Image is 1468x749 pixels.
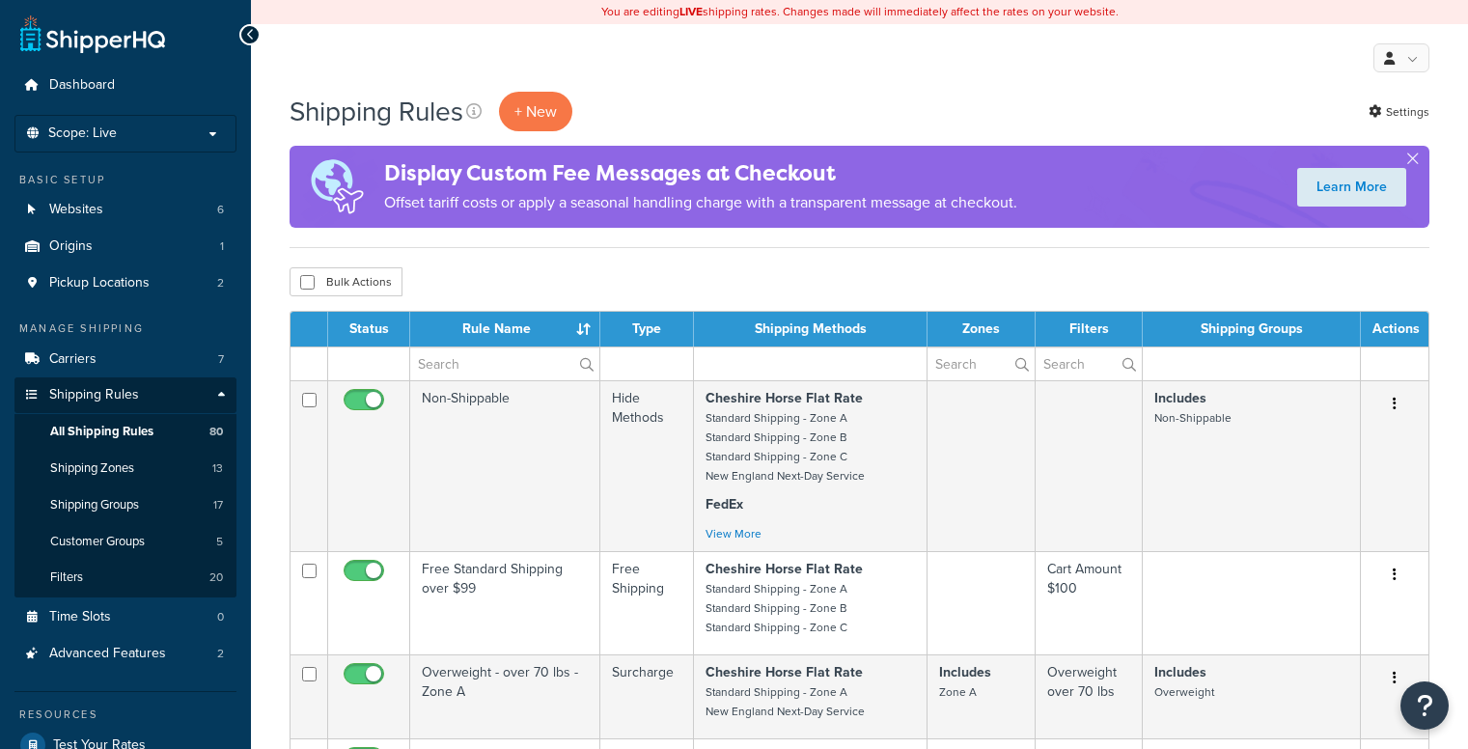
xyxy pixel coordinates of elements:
[14,707,236,723] div: Resources
[1036,347,1143,380] input: Search
[1361,312,1428,347] th: Actions
[49,77,115,94] span: Dashboard
[410,654,600,738] td: Overweight - over 70 lbs - Zone A
[14,377,236,413] a: Shipping Rules
[600,312,694,347] th: Type
[1154,683,1214,701] small: Overweight
[1400,681,1449,730] button: Open Resource Center
[216,534,223,550] span: 5
[1143,312,1361,347] th: Shipping Groups
[14,229,236,264] a: Origins 1
[209,569,223,586] span: 20
[217,609,224,625] span: 0
[48,125,117,142] span: Scope: Live
[14,599,236,635] a: Time Slots 0
[14,229,236,264] li: Origins
[1154,409,1232,427] small: Non-Shippable
[14,68,236,103] a: Dashboard
[14,487,236,523] li: Shipping Groups
[1154,662,1206,682] strong: Includes
[217,202,224,218] span: 6
[14,636,236,672] a: Advanced Features 2
[217,646,224,662] span: 2
[1154,388,1206,408] strong: Includes
[14,414,236,450] li: All Shipping Rules
[14,192,236,228] li: Websites
[50,424,153,440] span: All Shipping Rules
[14,451,236,486] a: Shipping Zones 13
[14,487,236,523] a: Shipping Groups 17
[14,524,236,560] li: Customer Groups
[410,347,599,380] input: Search
[14,342,236,377] a: Carriers 7
[14,342,236,377] li: Carriers
[50,569,83,586] span: Filters
[14,320,236,337] div: Manage Shipping
[217,275,224,291] span: 2
[706,409,865,485] small: Standard Shipping - Zone A Standard Shipping - Zone B Standard Shipping - Zone C New England Next...
[1036,654,1144,738] td: Overweight over 70 lbs
[600,551,694,654] td: Free Shipping
[49,202,103,218] span: Websites
[49,387,139,403] span: Shipping Rules
[1036,551,1144,654] td: Cart Amount $100
[706,580,847,636] small: Standard Shipping - Zone A Standard Shipping - Zone B Standard Shipping - Zone C
[384,189,1017,216] p: Offset tariff costs or apply a seasonal handling charge with a transparent message at checkout.
[1297,168,1406,207] a: Learn More
[14,560,236,596] li: Filters
[14,636,236,672] li: Advanced Features
[290,93,463,130] h1: Shipping Rules
[1036,312,1144,347] th: Filters
[20,14,165,53] a: ShipperHQ Home
[14,599,236,635] li: Time Slots
[600,654,694,738] td: Surcharge
[928,312,1035,347] th: Zones
[410,312,600,347] th: Rule Name : activate to sort column ascending
[706,559,863,579] strong: Cheshire Horse Flat Rate
[49,238,93,255] span: Origins
[928,347,1034,380] input: Search
[14,414,236,450] a: All Shipping Rules 80
[384,157,1017,189] h4: Display Custom Fee Messages at Checkout
[14,172,236,188] div: Basic Setup
[939,662,991,682] strong: Includes
[706,494,743,514] strong: FedEx
[600,380,694,551] td: Hide Methods
[50,534,145,550] span: Customer Groups
[213,497,223,513] span: 17
[14,192,236,228] a: Websites 6
[14,265,236,301] a: Pickup Locations 2
[1369,98,1429,125] a: Settings
[290,146,384,228] img: duties-banner-06bc72dcb5fe05cb3f9472aba00be2ae8eb53ab6f0d8bb03d382ba314ac3c341.png
[14,524,236,560] a: Customer Groups 5
[706,662,863,682] strong: Cheshire Horse Flat Rate
[50,497,139,513] span: Shipping Groups
[212,460,223,477] span: 13
[49,275,150,291] span: Pickup Locations
[410,551,600,654] td: Free Standard Shipping over $99
[14,377,236,597] li: Shipping Rules
[706,388,863,408] strong: Cheshire Horse Flat Rate
[50,460,134,477] span: Shipping Zones
[220,238,224,255] span: 1
[499,92,572,131] p: + New
[706,683,865,720] small: Standard Shipping - Zone A New England Next-Day Service
[679,3,703,20] b: LIVE
[694,312,928,347] th: Shipping Methods
[14,560,236,596] a: Filters 20
[49,646,166,662] span: Advanced Features
[290,267,402,296] button: Bulk Actions
[410,380,600,551] td: Non-Shippable
[49,609,111,625] span: Time Slots
[14,451,236,486] li: Shipping Zones
[328,312,410,347] th: Status
[939,683,977,701] small: Zone A
[14,265,236,301] li: Pickup Locations
[49,351,97,368] span: Carriers
[706,525,762,542] a: View More
[218,351,224,368] span: 7
[209,424,223,440] span: 80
